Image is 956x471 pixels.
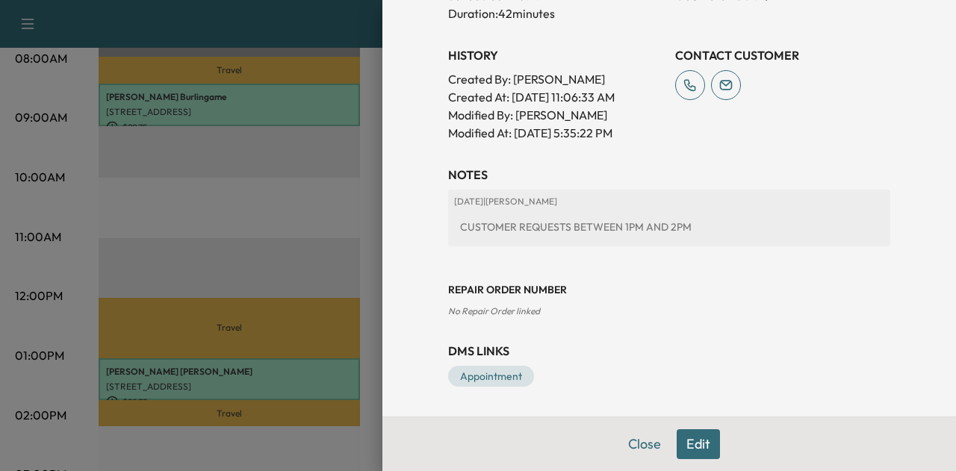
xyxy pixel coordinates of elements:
[448,4,663,22] p: Duration: 42 minutes
[448,124,663,142] p: Modified At : [DATE] 5:35:22 PM
[448,342,890,360] h3: DMS Links
[448,166,890,184] h3: NOTES
[448,282,890,297] h3: Repair Order number
[677,429,720,459] button: Edit
[448,70,663,88] p: Created By : [PERSON_NAME]
[454,196,884,208] p: [DATE] | [PERSON_NAME]
[448,366,534,387] a: Appointment
[448,88,663,106] p: Created At : [DATE] 11:06:33 AM
[448,305,540,316] span: No Repair Order linked
[618,429,671,459] button: Close
[675,46,890,64] h3: CONTACT CUSTOMER
[454,213,884,240] div: CUSTOMER REQUESTS BETWEEN 1PM AND 2PM
[448,106,663,124] p: Modified By : [PERSON_NAME]
[448,46,663,64] h3: History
